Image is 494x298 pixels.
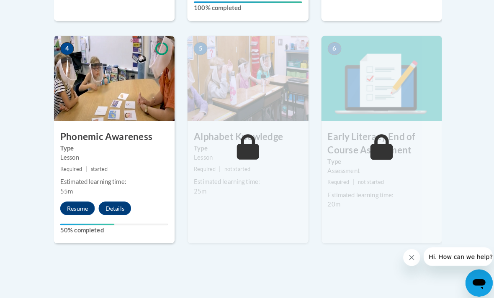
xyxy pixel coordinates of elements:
[224,163,250,169] span: not started
[325,197,338,204] span: 20m
[194,2,300,3] div: Your progress
[63,42,76,54] span: 4
[63,174,169,183] div: Estimated learning time:
[63,220,116,222] div: Your progress
[63,184,75,191] span: 55m
[461,265,487,291] iframe: Button to launch messaging window
[194,3,300,13] label: 100% completed
[63,150,169,160] div: Lesson
[325,154,431,163] label: Type
[325,163,431,173] div: Assessment
[355,176,381,182] span: not started
[194,163,215,169] span: Required
[399,245,416,261] iframe: Close message
[188,36,306,119] img: Course Image
[319,36,437,119] img: Course Image
[188,128,306,141] h3: Alphabet Knowledge
[63,198,97,211] button: Resume
[63,141,169,150] label: Type
[325,176,347,182] span: Required
[57,36,175,119] img: Course Image
[63,222,169,231] label: 50% completed
[419,243,487,261] iframe: Message from company
[219,163,221,169] span: |
[87,163,89,169] span: |
[319,128,437,154] h3: Early Literacy End of Course Assessment
[93,163,109,169] span: started
[100,198,132,211] button: Details
[63,163,84,169] span: Required
[325,187,431,196] div: Estimated learning time:
[194,174,300,183] div: Estimated learning time:
[194,184,206,191] span: 25m
[325,42,339,54] span: 6
[57,128,175,141] h3: Phonemic Awareness
[194,150,300,160] div: Lesson
[194,141,300,150] label: Type
[350,176,352,182] span: |
[194,42,207,54] span: 5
